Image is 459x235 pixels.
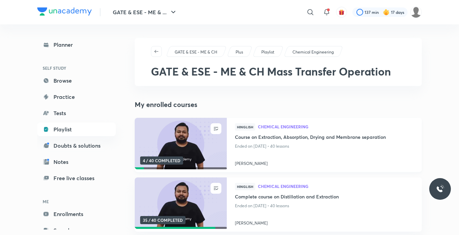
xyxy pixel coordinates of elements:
[109,5,181,19] button: GATE & ESE - ME & ...
[235,217,414,226] a: [PERSON_NAME]
[235,183,255,190] span: Hinglish
[134,117,227,170] img: new-thumbnail
[236,49,243,55] p: Plus
[235,142,414,151] p: Ended on [DATE] • 40 lessons
[175,49,217,55] p: GATE & ESE - ME & CH
[37,62,116,74] h6: SELF STUDY
[436,185,444,193] img: ttu
[37,155,116,169] a: Notes
[37,7,92,16] img: Company Logo
[37,106,116,120] a: Tests
[37,7,92,17] a: Company Logo
[258,184,414,188] span: Chemical Engineering
[291,49,335,55] a: Chemical Engineering
[261,49,274,55] p: Playlist
[235,49,244,55] a: Plus
[235,123,255,131] span: Hinglish
[174,49,219,55] a: GATE & ESE - ME & CH
[336,7,347,18] button: avatar
[338,9,345,15] img: avatar
[292,49,334,55] p: Chemical Engineering
[258,125,414,129] a: Chemical Engineering
[140,216,185,224] span: 35 / 40 COMPLETED
[135,118,227,172] a: new-thumbnail4 / 40 COMPLETED
[37,38,116,51] a: Planner
[37,90,116,104] a: Practice
[37,139,116,152] a: Doubts & solutions
[134,177,227,230] img: new-thumbnail
[135,177,227,232] a: new-thumbnail35 / 40 COMPLETED
[135,100,422,110] h4: My enrolled courses
[258,184,414,189] a: Chemical Engineering
[37,171,116,185] a: Free live classes
[235,158,414,167] a: [PERSON_NAME]
[37,196,116,207] h6: ME
[151,64,391,79] span: GATE & ESE - ME & CH Mass Transfer Operation
[235,133,414,142] a: Course on Extraction, Absorption, Drying and Membrane separation
[140,156,183,165] span: 4 / 40 COMPLETED
[383,9,390,16] img: streak
[37,74,116,87] a: Browse
[235,193,414,201] a: Complete course on Distillation and Extraction
[37,123,116,136] a: Playlist
[260,49,276,55] a: Playlist
[410,6,422,18] img: Mujtaba Ahsan
[235,201,414,210] p: Ended on [DATE] • 40 lessons
[37,207,116,221] a: Enrollments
